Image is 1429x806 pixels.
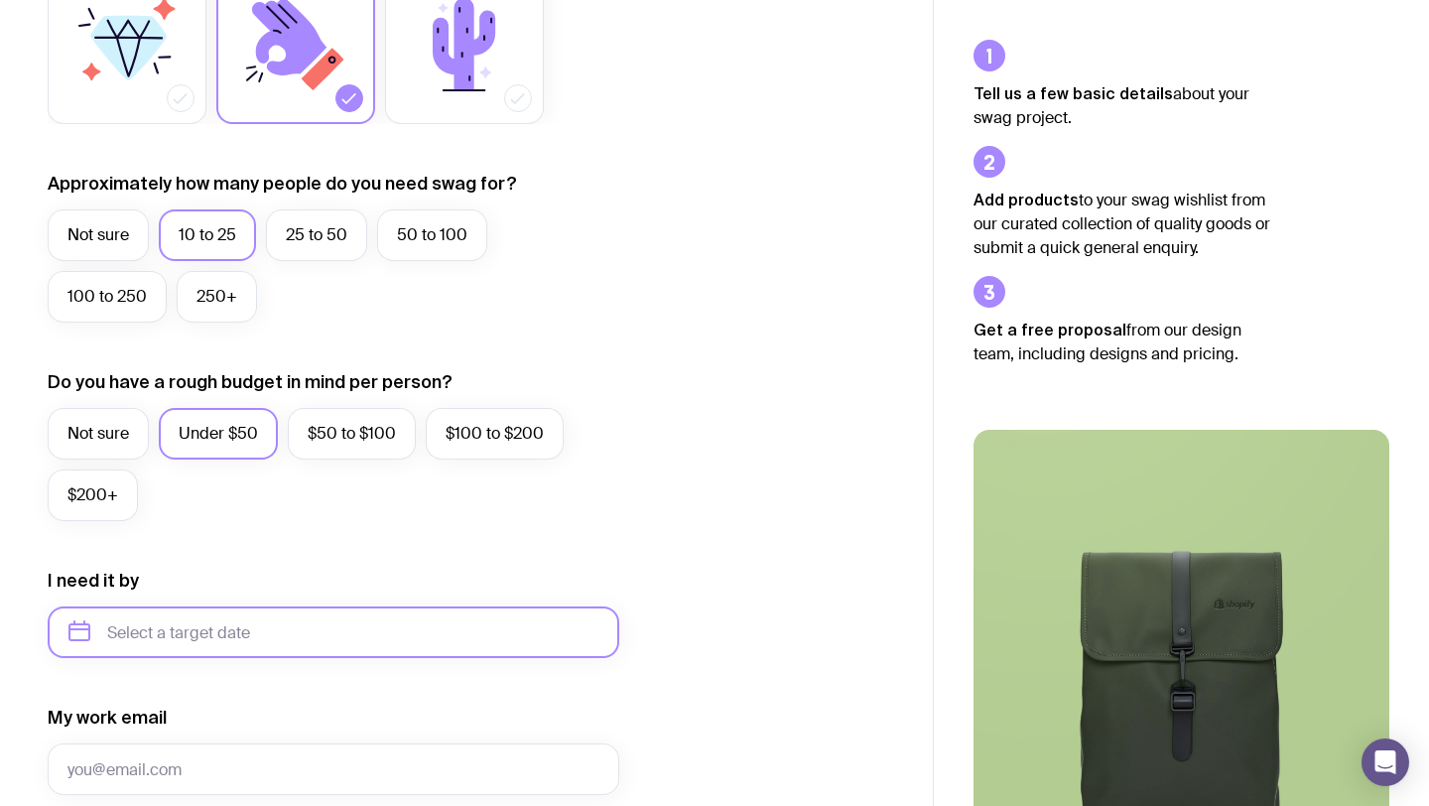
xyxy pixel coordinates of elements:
[48,271,167,323] label: 100 to 250
[48,706,167,730] label: My work email
[48,172,517,196] label: Approximately how many people do you need swag for?
[266,209,367,261] label: 25 to 50
[48,569,139,593] label: I need it by
[974,84,1173,102] strong: Tell us a few basic details
[426,408,564,460] label: $100 to $200
[974,191,1079,208] strong: Add products
[974,318,1271,366] p: from our design team, including designs and pricing.
[48,470,138,521] label: $200+
[48,606,619,658] input: Select a target date
[288,408,416,460] label: $50 to $100
[1362,739,1409,786] div: Open Intercom Messenger
[159,209,256,261] label: 10 to 25
[48,209,149,261] label: Not sure
[974,81,1271,130] p: about your swag project.
[48,743,619,795] input: you@email.com
[177,271,257,323] label: 250+
[48,370,453,394] label: Do you have a rough budget in mind per person?
[48,408,149,460] label: Not sure
[974,188,1271,260] p: to your swag wishlist from our curated collection of quality goods or submit a quick general enqu...
[974,321,1126,338] strong: Get a free proposal
[159,408,278,460] label: Under $50
[377,209,487,261] label: 50 to 100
